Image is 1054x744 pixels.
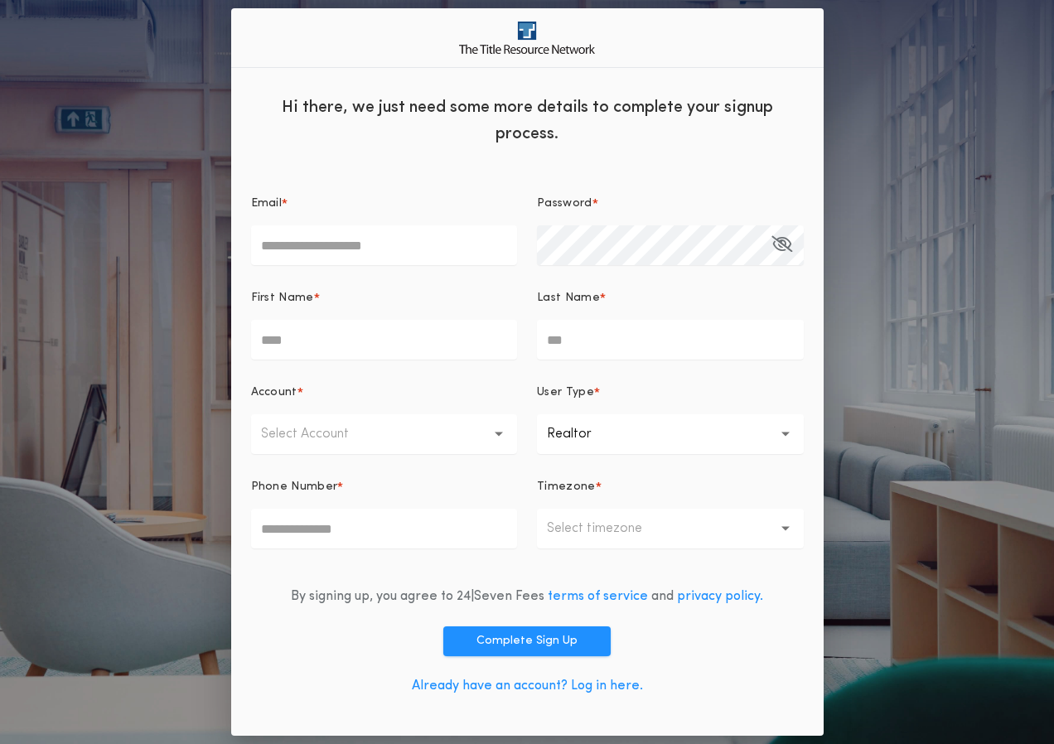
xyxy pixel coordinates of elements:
[251,196,283,212] p: Email
[537,290,600,307] p: Last Name
[251,509,518,548] input: Phone Number*
[771,225,792,265] button: Password*
[443,626,611,656] button: Complete Sign Up
[459,22,595,54] img: logo
[251,479,338,495] p: Phone Number
[251,414,518,454] button: Select Account
[537,479,596,495] p: Timezone
[412,679,643,693] a: Already have an account? Log in here.
[537,196,592,212] p: Password
[251,320,518,360] input: First Name*
[251,384,297,401] p: Account
[251,225,518,265] input: Email*
[537,225,804,265] input: Password*
[537,509,804,548] button: Select timezone
[677,590,763,603] a: privacy policy.
[291,587,763,606] div: By signing up, you agree to 24|Seven Fees and
[548,590,648,603] a: terms of service
[537,384,594,401] p: User Type
[261,424,375,444] p: Select Account
[547,519,669,539] p: Select timezone
[537,414,804,454] button: Realtor
[547,424,618,444] p: Realtor
[231,81,824,156] div: Hi there, we just need some more details to complete your signup process.
[537,320,804,360] input: Last Name*
[251,290,314,307] p: First Name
